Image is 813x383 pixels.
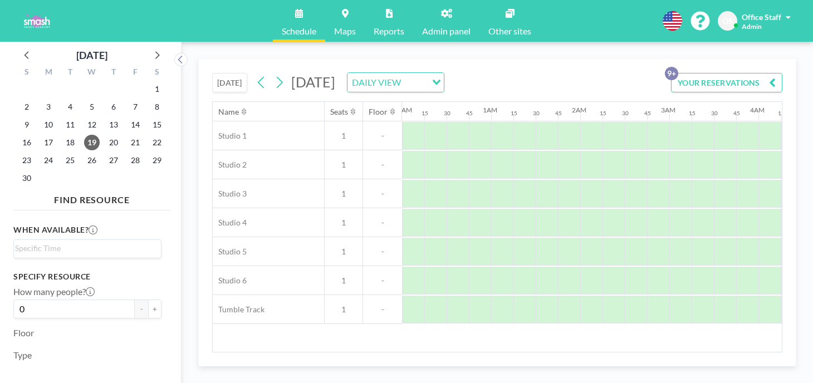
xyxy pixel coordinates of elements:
[213,160,247,170] span: Studio 2
[363,305,402,315] span: -
[128,135,143,150] span: Friday, November 21, 2025
[750,106,765,114] div: 4AM
[149,99,165,115] span: Saturday, November 8, 2025
[106,117,121,132] span: Thursday, November 13, 2025
[218,107,239,117] div: Name
[325,131,363,141] span: 1
[135,299,148,318] button: -
[404,75,425,90] input: Search for option
[350,75,403,90] span: DAILY VIEW
[363,131,402,141] span: -
[13,272,161,282] h3: Specify resource
[15,242,155,254] input: Search for option
[483,106,497,114] div: 1AM
[41,117,56,132] span: Monday, November 10, 2025
[689,110,696,117] div: 15
[212,73,247,92] button: [DATE]
[213,247,247,257] span: Studio 5
[665,67,678,80] p: 9+
[14,240,161,257] div: Search for option
[363,160,402,170] span: -
[733,110,740,117] div: 45
[106,153,121,168] span: Thursday, November 27, 2025
[213,131,247,141] span: Studio 1
[84,117,100,132] span: Wednesday, November 12, 2025
[511,110,517,117] div: 15
[444,110,450,117] div: 30
[282,27,316,36] span: Schedule
[81,66,103,80] div: W
[149,153,165,168] span: Saturday, November 29, 2025
[325,160,363,170] span: 1
[572,106,586,114] div: 2AM
[16,66,38,80] div: S
[363,189,402,199] span: -
[41,135,56,150] span: Monday, November 17, 2025
[84,99,100,115] span: Wednesday, November 5, 2025
[363,276,402,286] span: -
[644,110,651,117] div: 45
[369,107,388,117] div: Floor
[291,73,335,90] span: [DATE]
[742,12,781,22] span: Office Staff
[41,99,56,115] span: Monday, November 3, 2025
[19,153,35,168] span: Sunday, November 23, 2025
[466,110,473,117] div: 45
[347,73,444,92] div: Search for option
[19,135,35,150] span: Sunday, November 16, 2025
[62,135,78,150] span: Tuesday, November 18, 2025
[533,110,540,117] div: 30
[128,117,143,132] span: Friday, November 14, 2025
[325,218,363,228] span: 1
[62,117,78,132] span: Tuesday, November 11, 2025
[84,153,100,168] span: Wednesday, November 26, 2025
[62,99,78,115] span: Tuesday, November 4, 2025
[13,350,32,361] label: Type
[13,327,34,338] label: Floor
[213,218,247,228] span: Studio 4
[661,106,675,114] div: 3AM
[149,117,165,132] span: Saturday, November 15, 2025
[213,189,247,199] span: Studio 3
[488,27,531,36] span: Other sites
[334,27,356,36] span: Maps
[13,286,95,297] label: How many people?
[19,170,35,186] span: Sunday, November 30, 2025
[102,66,124,80] div: T
[622,110,629,117] div: 30
[325,247,363,257] span: 1
[19,99,35,115] span: Sunday, November 2, 2025
[778,110,785,117] div: 15
[363,247,402,257] span: -
[106,99,121,115] span: Thursday, November 6, 2025
[149,135,165,150] span: Saturday, November 22, 2025
[394,106,412,114] div: 12AM
[325,276,363,286] span: 1
[422,27,471,36] span: Admin panel
[128,153,143,168] span: Friday, November 28, 2025
[106,135,121,150] span: Thursday, November 20, 2025
[148,299,161,318] button: +
[325,305,363,315] span: 1
[363,218,402,228] span: -
[149,81,165,97] span: Saturday, November 1, 2025
[600,110,606,117] div: 15
[124,66,146,80] div: F
[671,73,782,92] button: YOUR RESERVATIONS9+
[722,16,733,26] span: OS
[330,107,348,117] div: Seats
[13,190,170,205] h4: FIND RESOURCE
[41,153,56,168] span: Monday, November 24, 2025
[18,10,55,32] img: organization-logo
[325,189,363,199] span: 1
[60,66,81,80] div: T
[146,66,168,80] div: S
[62,153,78,168] span: Tuesday, November 25, 2025
[374,27,404,36] span: Reports
[19,117,35,132] span: Sunday, November 9, 2025
[213,276,247,286] span: Studio 6
[422,110,428,117] div: 15
[84,135,100,150] span: Wednesday, November 19, 2025
[128,99,143,115] span: Friday, November 7, 2025
[76,47,107,63] div: [DATE]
